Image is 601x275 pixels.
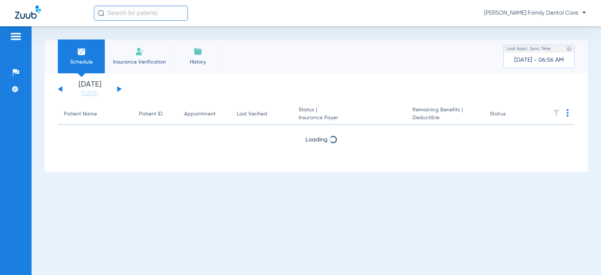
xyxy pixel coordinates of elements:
img: filter.svg [553,109,560,117]
img: Zuub Logo [15,6,41,19]
span: Insurance Payer [299,114,400,122]
img: Manual Insurance Verification [135,47,144,56]
img: Schedule [77,47,86,56]
th: Status | [293,104,406,125]
img: History [193,47,202,56]
div: Patient ID [139,110,163,118]
span: Insurance Verification [110,58,169,66]
div: Appointment [184,110,216,118]
span: [PERSON_NAME] Family Dental Care [484,9,586,17]
div: Patient Name [64,110,97,118]
th: Remaining Benefits | [406,104,484,125]
th: Status [484,104,535,125]
div: Appointment [184,110,225,118]
div: Last Verified [237,110,287,118]
span: History [180,58,216,66]
img: last sync help info [566,46,572,52]
li: [DATE] [67,81,112,97]
div: Last Verified [237,110,267,118]
img: Search Icon [98,10,104,17]
span: [DATE] - 06:56 AM [514,56,564,64]
a: [DATE] [67,90,112,97]
span: Last Appt. Sync Time: [506,45,551,53]
input: Search for patients [94,6,188,21]
div: Patient Name [64,110,127,118]
img: hamburger-icon [10,32,22,41]
span: Deductible [412,114,478,122]
img: group-dot-blue.svg [566,109,569,117]
div: Patient ID [139,110,172,118]
span: Loading [305,137,328,143]
span: Schedule [63,58,99,66]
